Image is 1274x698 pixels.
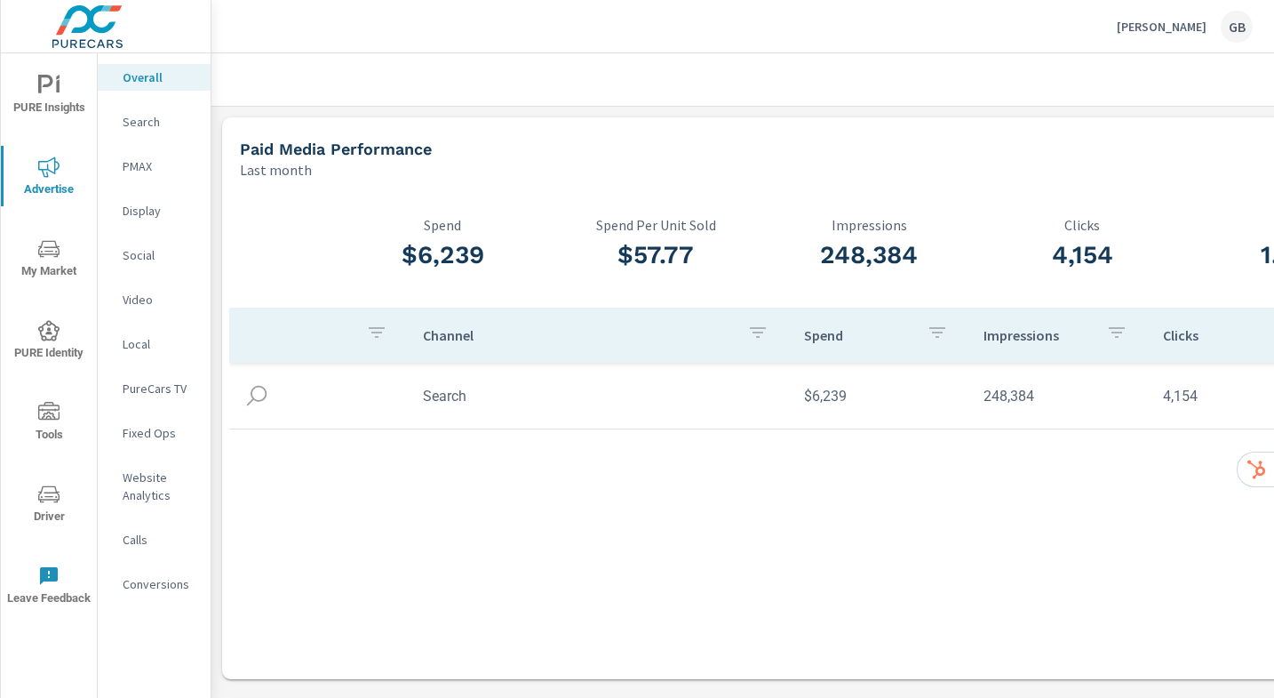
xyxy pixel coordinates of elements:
[762,240,975,270] h3: 248,384
[6,566,92,609] span: Leave Feedback
[98,153,211,180] div: PMAX
[240,159,312,181] p: Last month
[98,197,211,224] div: Display
[98,64,211,91] div: Overall
[98,375,211,402] div: PureCars TV
[123,469,196,504] p: Website Analytics
[123,291,196,309] p: Video
[1117,19,1206,35] p: [PERSON_NAME]
[549,240,762,270] h3: $57.77
[1221,11,1253,43] div: GB
[762,217,975,233] p: Impressions
[1163,326,1271,344] p: Clicks
[969,373,1149,419] td: 248,384
[6,484,92,527] span: Driver
[549,217,762,233] p: Spend Per Unit Sold
[336,217,549,233] p: Spend
[975,217,1189,233] p: Clicks
[6,238,92,282] span: My Market
[123,424,196,442] p: Fixed Ops
[1,53,97,626] div: nav menu
[6,320,92,364] span: PURE Identity
[983,326,1092,344] p: Impressions
[6,156,92,200] span: Advertise
[123,575,196,593] p: Conversions
[790,373,969,419] td: $6,239
[240,140,432,158] h5: Paid Media Performance
[336,240,549,270] h3: $6,239
[123,68,196,86] p: Overall
[6,75,92,118] span: PURE Insights
[123,246,196,264] p: Social
[123,157,196,175] p: PMAX
[123,380,196,397] p: PureCars TV
[123,202,196,220] p: Display
[98,571,211,598] div: Conversions
[98,420,211,446] div: Fixed Ops
[123,335,196,353] p: Local
[123,531,196,549] p: Calls
[98,526,211,553] div: Calls
[98,108,211,135] div: Search
[423,326,733,344] p: Channel
[98,331,211,357] div: Local
[98,286,211,313] div: Video
[804,326,912,344] p: Spend
[409,373,790,419] td: Search
[123,113,196,131] p: Search
[98,242,211,269] div: Social
[975,240,1189,270] h3: 4,154
[6,402,92,445] span: Tools
[98,464,211,509] div: Website Analytics
[243,382,270,409] img: icon-search.svg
